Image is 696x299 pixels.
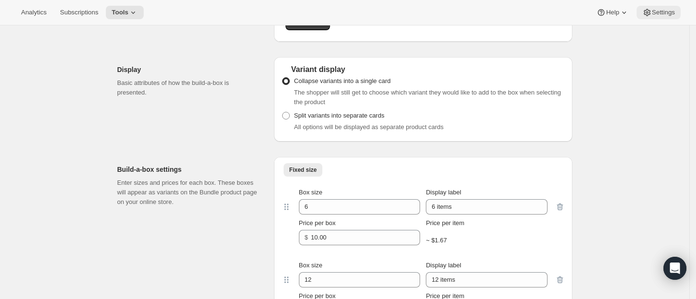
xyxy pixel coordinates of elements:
span: Fixed size [289,166,317,174]
button: Settings [637,6,681,19]
span: Help [606,9,619,16]
input: 10.00 [311,230,406,245]
h2: Build-a-box settings [117,165,259,174]
button: Subscriptions [54,6,104,19]
button: Tools [106,6,144,19]
input: Box size [299,199,406,215]
span: All options will be displayed as separate product cards [294,123,444,131]
span: $ [305,234,308,241]
span: Split variants into separate cards [294,112,385,119]
input: Box size [299,272,406,287]
span: Analytics [21,9,46,16]
button: Analytics [15,6,52,19]
div: ~ $1.67 [426,236,547,245]
span: Price per box [299,219,336,227]
div: Price per item [426,218,547,228]
span: Display label [426,189,461,196]
span: Box size [299,262,322,269]
span: Collapse variants into a single card [294,77,391,84]
div: Variant display [282,65,565,74]
p: Enter sizes and prices for each box. These boxes will appear as variants on the Bundle product pa... [117,178,259,207]
span: Subscriptions [60,9,98,16]
p: Basic attributes of how the build-a-box is presented. [117,78,259,97]
button: Help [591,6,634,19]
span: Settings [652,9,675,16]
div: Open Intercom Messenger [663,257,686,280]
span: The shopper will still get to choose which variant they would like to add to the box when selecti... [294,89,561,106]
input: Display label [426,272,547,287]
input: Display label [426,199,547,215]
span: Display label [426,262,461,269]
span: Box size [299,189,322,196]
span: Tools [112,9,128,16]
h2: Display [117,65,259,74]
